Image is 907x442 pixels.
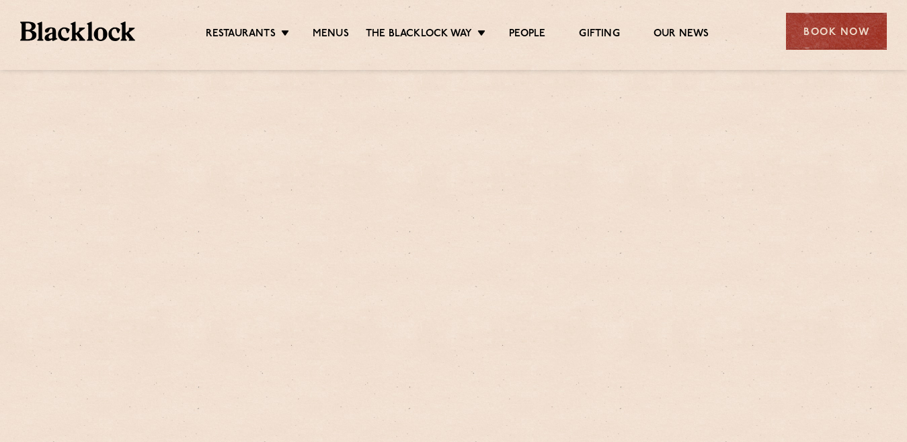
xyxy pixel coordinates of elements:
[786,13,887,50] div: Book Now
[654,28,709,42] a: Our News
[509,28,545,42] a: People
[20,22,135,41] img: BL_Textured_Logo-footer-cropped.svg
[206,28,276,42] a: Restaurants
[579,28,619,42] a: Gifting
[313,28,349,42] a: Menus
[366,28,472,42] a: The Blacklock Way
